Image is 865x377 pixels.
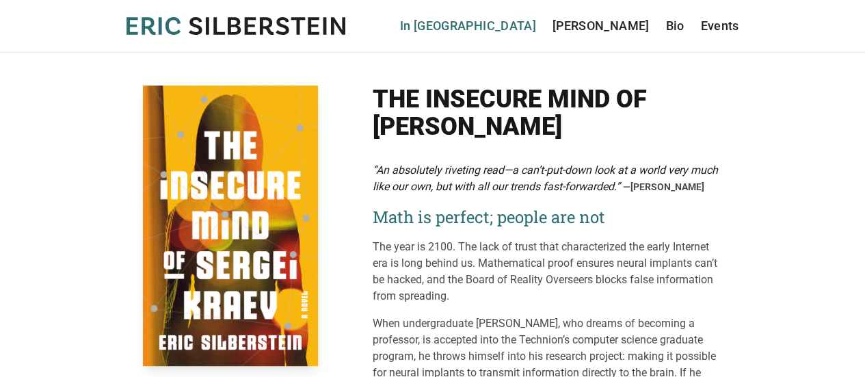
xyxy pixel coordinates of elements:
[373,86,723,140] h1: The Insecure Mind of [PERSON_NAME]
[700,16,738,36] a: Events
[143,86,318,366] img: Cover of The Insecure Mind of Sergei Kraev
[665,16,684,36] a: Bio
[553,16,650,36] a: [PERSON_NAME]
[373,164,718,193] em: “An absolutely riveting read—a can’t-put-down look at a world very much like our own, but with al...
[373,206,723,228] h2: Math is perfect; people are not
[373,239,723,304] p: The year is 2100. The lack of trust that characterized the early Internet era is long behind us. ...
[623,181,704,192] span: —[PERSON_NAME]
[400,16,536,36] a: In [GEOGRAPHIC_DATA]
